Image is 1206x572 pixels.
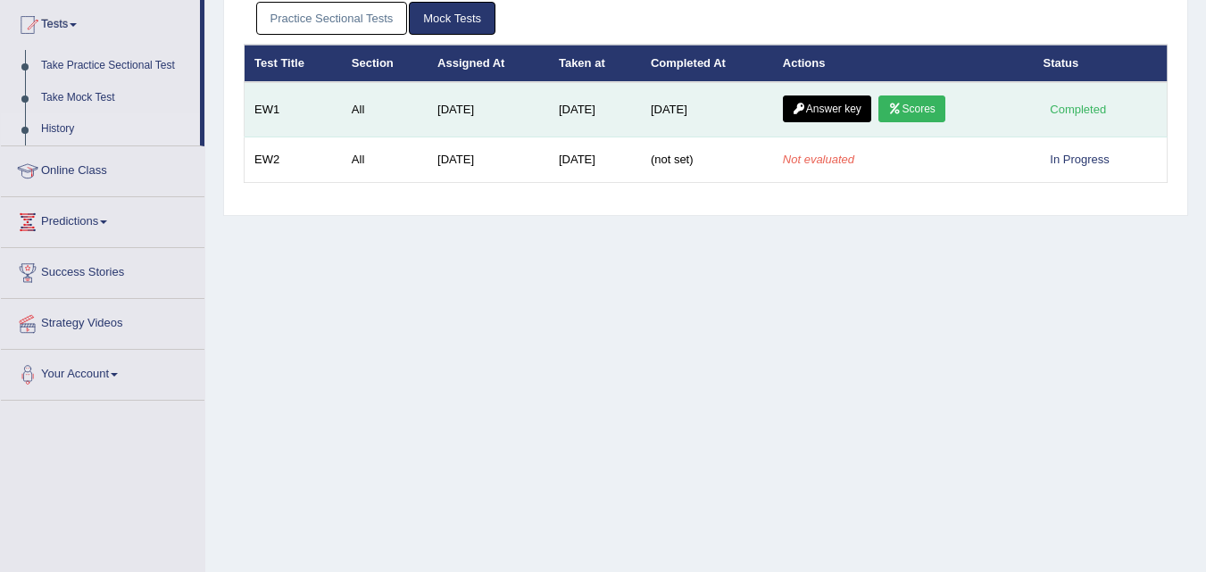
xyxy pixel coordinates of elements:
td: All [342,137,428,183]
a: History [33,113,200,145]
td: [DATE] [428,137,549,183]
th: Assigned At [428,45,549,82]
a: Take Practice Sectional Test [33,50,200,82]
a: Online Class [1,146,204,191]
a: Your Account [1,350,204,394]
td: [DATE] [641,82,773,137]
a: Strategy Videos [1,299,204,344]
td: [DATE] [549,137,641,183]
a: Answer key [783,95,871,122]
a: Take Mock Test [33,82,200,114]
td: EW2 [245,137,342,183]
td: [DATE] [549,82,641,137]
a: Mock Tests [409,2,495,35]
a: Scores [878,95,944,122]
a: Success Stories [1,248,204,293]
th: Status [1034,45,1168,82]
th: Section [342,45,428,82]
div: In Progress [1044,150,1117,169]
em: Not evaluated [783,153,854,166]
th: Completed At [641,45,773,82]
div: Completed [1044,100,1113,119]
td: [DATE] [428,82,549,137]
span: (not set) [651,153,694,166]
th: Test Title [245,45,342,82]
td: EW1 [245,82,342,137]
th: Taken at [549,45,641,82]
th: Actions [773,45,1034,82]
a: Predictions [1,197,204,242]
a: Practice Sectional Tests [256,2,408,35]
td: All [342,82,428,137]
